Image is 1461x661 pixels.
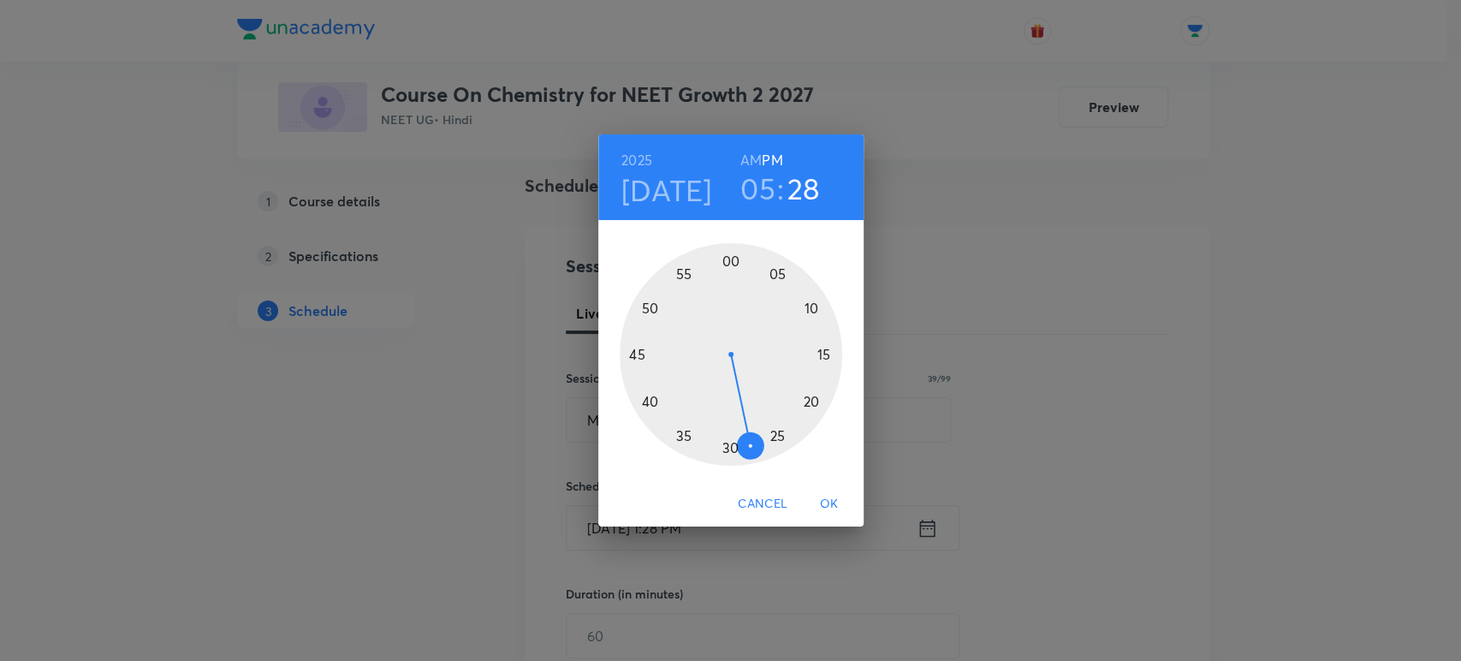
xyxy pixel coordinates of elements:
[731,488,794,520] button: Cancel
[787,170,820,206] button: 28
[738,493,787,515] span: Cancel
[740,170,775,206] button: 05
[621,172,712,208] button: [DATE]
[809,493,850,515] span: OK
[621,148,652,172] button: 2025
[802,488,857,520] button: OK
[777,170,784,206] h3: :
[740,148,762,172] button: AM
[762,148,782,172] button: PM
